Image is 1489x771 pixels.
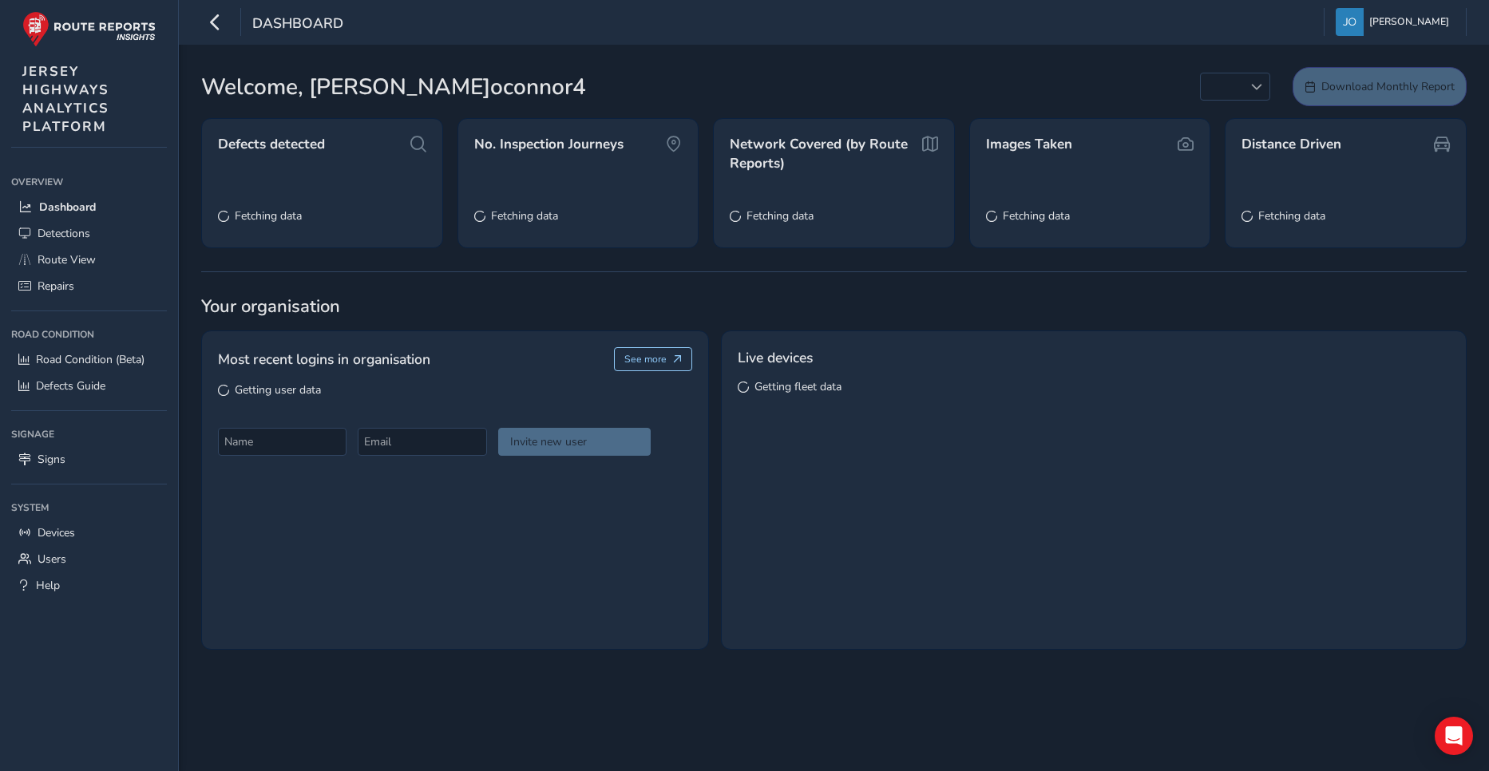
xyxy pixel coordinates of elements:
[11,194,167,220] a: Dashboard
[614,347,693,371] button: See more
[11,322,167,346] div: Road Condition
[11,446,167,472] a: Signs
[11,572,167,599] a: Help
[1336,8,1364,36] img: diamond-layout
[1003,208,1070,223] span: Fetching data
[358,428,486,456] input: Email
[11,373,167,399] a: Defects Guide
[986,135,1072,154] span: Images Taken
[11,422,167,446] div: Signage
[11,496,167,520] div: System
[36,378,105,393] span: Defects Guide
[1369,8,1449,36] span: [PERSON_NAME]
[235,208,302,223] span: Fetching data
[38,226,90,241] span: Detections
[235,382,321,397] span: Getting user data
[38,552,66,567] span: Users
[38,279,74,294] span: Repairs
[11,170,167,194] div: Overview
[39,200,96,215] span: Dashboard
[11,520,167,546] a: Devices
[36,578,60,593] span: Help
[38,252,96,267] span: Route View
[22,62,109,136] span: JERSEY HIGHWAYS ANALYTICS PLATFORM
[201,70,586,104] span: Welcome, [PERSON_NAME]oconnor4
[474,135,624,154] span: No. Inspection Journeys
[38,525,75,540] span: Devices
[218,135,325,154] span: Defects detected
[218,428,347,456] input: Name
[1336,8,1455,36] button: [PERSON_NAME]
[218,349,430,370] span: Most recent logins in organisation
[252,14,343,36] span: Dashboard
[11,220,167,247] a: Detections
[201,295,1467,318] span: Your organisation
[624,353,667,366] span: See more
[1241,135,1341,154] span: Distance Driven
[1258,208,1325,223] span: Fetching data
[11,546,167,572] a: Users
[738,347,813,368] span: Live devices
[36,352,145,367] span: Road Condition (Beta)
[11,273,167,299] a: Repairs
[491,208,558,223] span: Fetching data
[754,379,842,394] span: Getting fleet data
[11,346,167,373] a: Road Condition (Beta)
[38,452,65,467] span: Signs
[11,247,167,273] a: Route View
[1435,717,1473,755] div: Open Intercom Messenger
[730,135,917,172] span: Network Covered (by Route Reports)
[22,11,156,47] img: rr logo
[746,208,814,223] span: Fetching data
